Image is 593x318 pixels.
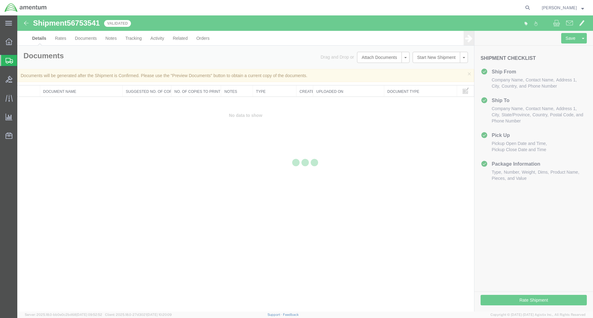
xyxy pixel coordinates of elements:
[542,4,577,11] span: Joshua Keller
[4,3,47,12] img: logo
[490,312,586,317] span: Copyright © [DATE]-[DATE] Agistix Inc., All Rights Reserved
[267,313,283,316] a: Support
[105,313,172,316] span: Client: 2025.18.0-27d3021
[25,313,102,316] span: Server: 2025.18.0-bb0e0c2bd68
[76,313,102,316] span: [DATE] 09:52:52
[283,313,299,316] a: Feedback
[541,4,584,11] button: [PERSON_NAME]
[147,313,172,316] span: [DATE] 10:20:09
